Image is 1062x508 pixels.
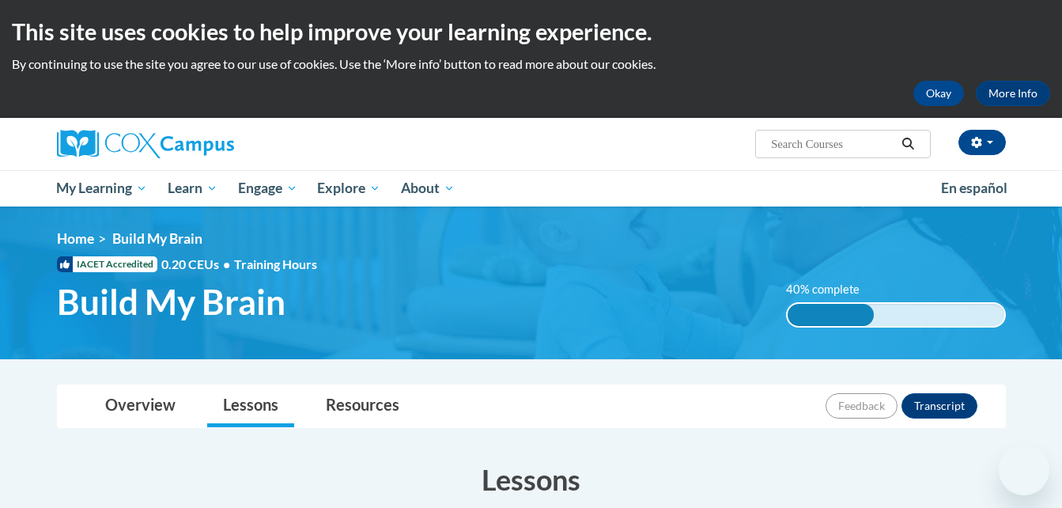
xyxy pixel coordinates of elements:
[168,179,217,198] span: Learn
[238,179,297,198] span: Engage
[57,460,1006,499] h3: Lessons
[207,385,294,427] a: Lessons
[33,170,1030,207] div: Main menu
[317,179,380,198] span: Explore
[47,170,158,207] a: My Learning
[826,393,898,419] button: Feedback
[401,179,455,198] span: About
[913,81,964,106] button: Okay
[234,256,317,271] span: Training Hours
[958,130,1006,155] button: Account Settings
[307,170,391,207] a: Explore
[976,81,1050,106] a: More Info
[57,130,234,158] img: Cox Campus
[786,281,877,298] label: 40% complete
[12,16,1050,47] h2: This site uses cookies to help improve your learning experience.
[931,172,1018,205] a: En español
[57,256,157,272] span: IACET Accredited
[12,55,1050,73] p: By continuing to use the site you agree to our use of cookies. Use the ‘More info’ button to read...
[901,393,977,419] button: Transcript
[769,135,896,154] input: Search Courses
[788,304,874,326] div: 40% complete
[57,230,94,247] a: Home
[941,180,1007,196] span: En español
[228,170,308,207] a: Engage
[999,445,1049,495] iframe: Button to launch messaging window, conversation in progress
[89,385,191,427] a: Overview
[112,230,202,247] span: Build My Brain
[391,170,465,207] a: About
[223,256,230,271] span: •
[57,130,357,158] a: Cox Campus
[56,179,147,198] span: My Learning
[161,256,234,273] span: 0.20 CEUs
[57,281,285,323] span: Build My Brain
[157,170,228,207] a: Learn
[310,385,415,427] a: Resources
[896,135,920,154] button: Search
